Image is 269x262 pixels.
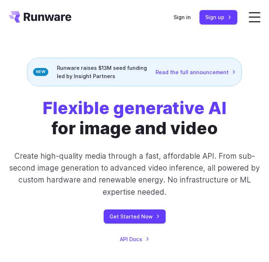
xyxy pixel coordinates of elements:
[9,150,260,198] p: Create high-quality media through a fast, affordable API. From sub-second image generation to adv...
[199,10,237,24] a: Sign up
[42,98,227,118] strong: Flexible generative AI
[42,98,227,139] h1: for image and video
[174,13,191,21] a: Sign in
[120,235,149,243] a: API Docs
[9,11,71,23] a: Go to /
[156,68,236,76] a: Read the full announcement
[27,58,242,86] div: Runware raises $13M seed funding led by Insight Partners
[104,209,166,223] a: Get Started Now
